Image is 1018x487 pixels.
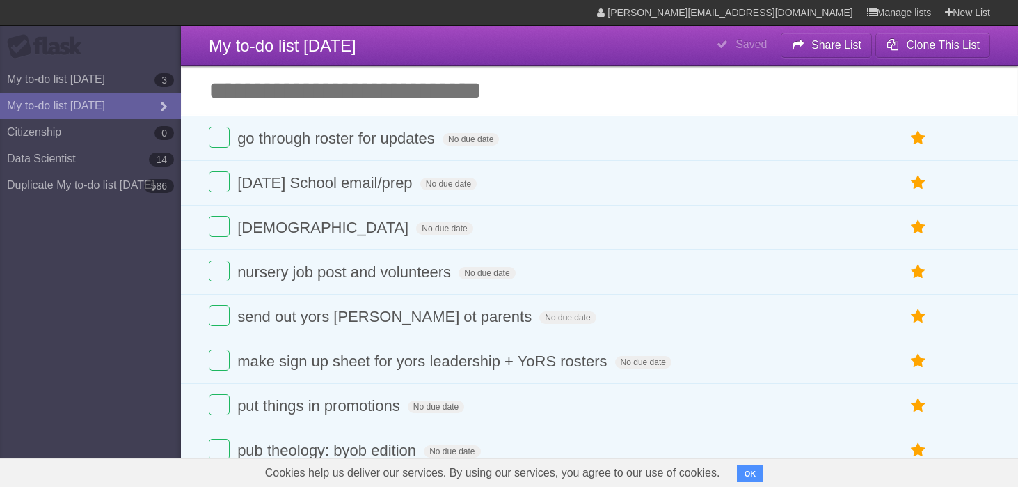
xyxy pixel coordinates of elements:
[905,261,932,284] label: Star task
[905,216,932,239] label: Star task
[875,33,990,58] button: Clone This List
[781,33,873,58] button: Share List
[416,222,472,235] span: No due date
[237,130,438,147] span: go through roster for updates
[237,263,454,281] span: nursery job post and volunteers
[737,465,764,482] button: OK
[459,267,515,279] span: No due date
[251,459,734,487] span: Cookies help us deliver our services. By using our services, you agree to our use of cookies.
[209,439,230,460] label: Done
[209,350,230,371] label: Done
[209,171,230,192] label: Done
[209,394,230,415] label: Done
[906,39,980,51] b: Clone This List
[905,171,932,194] label: Star task
[237,397,404,415] span: put things in promotions
[237,442,420,459] span: pub theology: byob edition
[144,179,174,193] b: 586
[154,73,174,87] b: 3
[408,401,464,413] span: No due date
[154,126,174,140] b: 0
[237,353,610,370] span: make sign up sheet for yors leadership + YoRS rosters
[237,308,535,325] span: send out yors [PERSON_NAME] ot parents
[811,39,861,51] b: Share List
[420,178,477,190] span: No due date
[209,127,230,148] label: Done
[905,305,932,328] label: Star task
[905,439,932,462] label: Star task
[237,219,412,236] span: [DEMOGRAPHIC_DATA]
[209,261,230,281] label: Done
[424,445,480,458] span: No due date
[443,133,499,146] span: No due date
[905,350,932,373] label: Star task
[7,34,90,59] div: Flask
[149,153,174,167] b: 14
[209,216,230,237] label: Done
[905,127,932,150] label: Star task
[209,305,230,326] label: Done
[539,311,596,324] span: No due date
[209,36,356,55] span: My to-do list [DATE]
[735,38,767,50] b: Saved
[905,394,932,417] label: Star task
[615,356,671,369] span: No due date
[237,174,415,192] span: [DATE] School email/prep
